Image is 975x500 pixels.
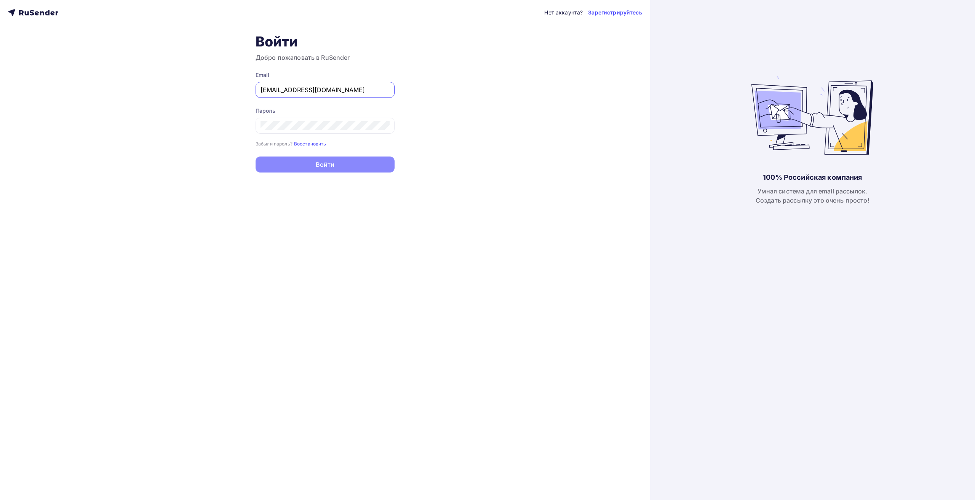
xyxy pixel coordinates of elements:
div: 100% Российская компания [763,173,862,182]
div: Нет аккаунта? [544,9,583,16]
a: Зарегистрируйтесь [588,9,642,16]
input: Укажите свой email [261,85,390,94]
small: Забыли пароль? [256,141,292,147]
div: Умная система для email рассылок. Создать рассылку это очень просто! [756,187,870,205]
h3: Добро пожаловать в RuSender [256,53,395,62]
small: Восстановить [294,141,326,147]
button: Войти [256,157,395,173]
a: Восстановить [294,140,326,147]
div: Пароль [256,107,395,115]
div: Email [256,71,395,79]
h1: Войти [256,33,395,50]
